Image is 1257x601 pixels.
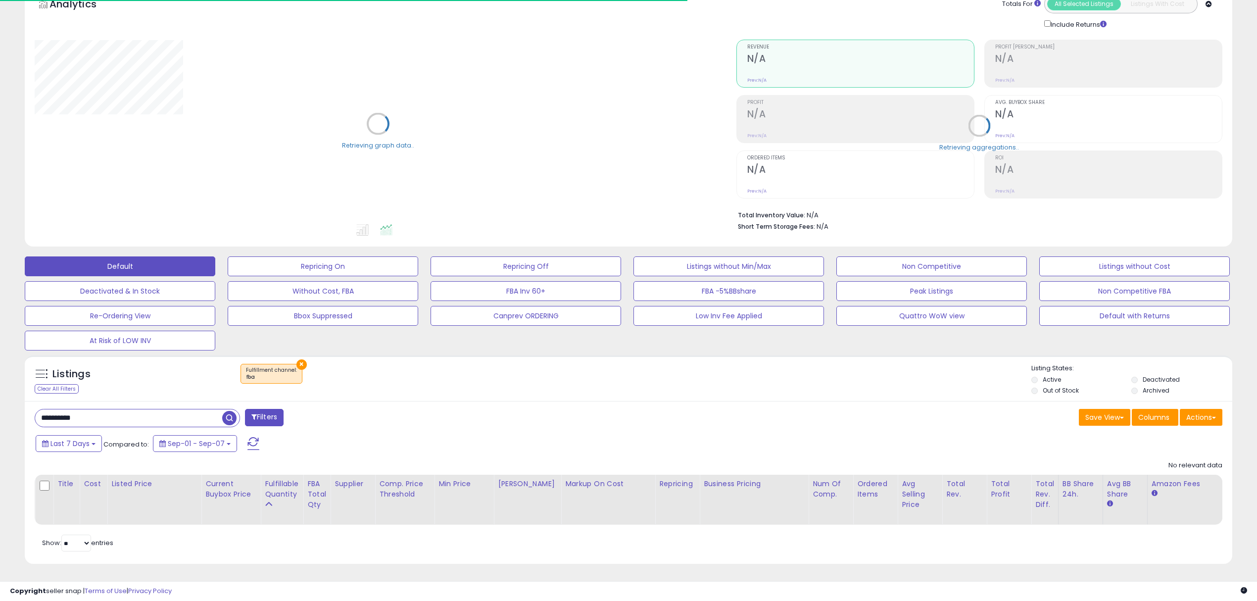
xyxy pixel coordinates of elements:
div: Repricing [659,479,695,489]
button: Save View [1079,409,1130,426]
button: Non Competitive [836,256,1027,276]
span: Columns [1138,412,1169,422]
small: Amazon Fees. [1152,489,1158,498]
div: Current Buybox Price [205,479,256,500]
div: Retrieving graph data.. [342,141,414,150]
div: FBA Total Qty [307,479,326,510]
span: Last 7 Days [50,439,90,449]
button: Deactivated & In Stock [25,281,215,301]
strong: Copyright [10,586,46,596]
button: Listings without Min/Max [633,256,824,276]
div: Cost [84,479,103,489]
div: BB Share 24h. [1063,479,1099,500]
div: Avg Selling Price [902,479,938,510]
div: Total Rev. [946,479,982,500]
div: Comp. Price Threshold [379,479,430,500]
span: Sep-01 - Sep-07 [168,439,225,449]
button: Without Cost, FBA [228,281,418,301]
div: [PERSON_NAME] [498,479,557,489]
button: Default [25,256,215,276]
div: Total Rev. Diff. [1035,479,1054,510]
button: Low Inv Fee Applied [633,306,824,326]
div: Business Pricing [704,479,804,489]
span: Fulfillment channel : [246,366,297,381]
div: Ordered Items [857,479,893,500]
div: Total Profit [991,479,1027,500]
button: Default with Returns [1039,306,1230,326]
div: Markup on Cost [565,479,651,489]
label: Archived [1143,386,1169,395]
button: Repricing On [228,256,418,276]
button: × [296,359,307,370]
button: Last 7 Days [36,435,102,452]
button: Peak Listings [836,281,1027,301]
button: Non Competitive FBA [1039,281,1230,301]
button: Actions [1180,409,1222,426]
th: The percentage added to the cost of goods (COGS) that forms the calculator for Min & Max prices. [561,475,655,525]
small: Avg BB Share. [1107,500,1113,508]
button: FBA Inv 60+ [431,281,621,301]
div: Amazon Fees [1152,479,1237,489]
span: Compared to: [103,440,149,449]
div: fba [246,374,297,381]
div: Title [57,479,75,489]
div: Include Returns [1037,18,1118,30]
label: Out of Stock [1043,386,1079,395]
button: Canprev ORDERING [431,306,621,326]
div: Min Price [438,479,489,489]
label: Deactivated [1143,375,1180,384]
label: Active [1043,375,1061,384]
div: No relevant data [1168,461,1222,470]
th: CSV column name: cust_attr_1_Supplier [331,475,375,525]
button: Bbox Suppressed [228,306,418,326]
span: Show: entries [42,538,113,548]
p: Listing States: [1031,364,1232,373]
div: Fulfillable Quantity [265,479,299,500]
button: Columns [1132,409,1178,426]
div: Avg BB Share [1107,479,1143,500]
h5: Listings [52,367,91,381]
button: FBA -5%BBshare [633,281,824,301]
div: Num of Comp. [813,479,849,500]
button: Repricing Off [431,256,621,276]
div: Listed Price [111,479,197,489]
button: Re-Ordering View [25,306,215,326]
button: Listings without Cost [1039,256,1230,276]
button: Filters [245,409,284,426]
button: Quattro WoW view [836,306,1027,326]
button: At Risk of LOW INV [25,331,215,351]
div: seller snap | | [10,587,172,596]
a: Privacy Policy [128,586,172,596]
div: Supplier [335,479,371,489]
div: Clear All Filters [35,384,79,394]
div: Retrieving aggregations.. [939,143,1019,151]
a: Terms of Use [85,586,127,596]
button: Sep-01 - Sep-07 [153,435,237,452]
